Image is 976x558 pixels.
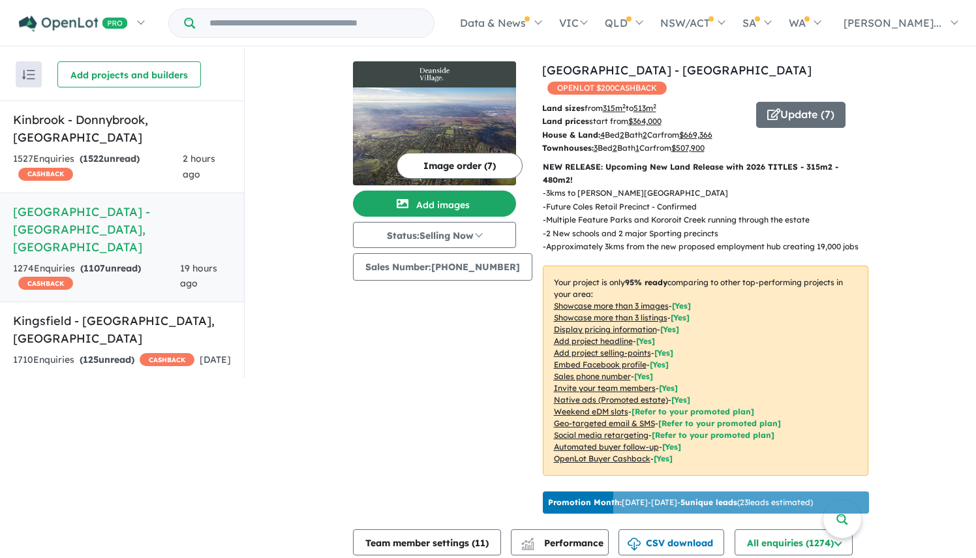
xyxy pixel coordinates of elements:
img: Openlot PRO Logo White [19,16,128,32]
span: 19 hours ago [180,262,217,290]
u: 4 [600,130,605,140]
h5: Kingsfield - [GEOGRAPHIC_DATA] , [GEOGRAPHIC_DATA] [13,312,231,347]
span: [PERSON_NAME]... [844,16,941,29]
p: Your project is only comparing to other top-performing projects in your area: - - - - - - - - - -... [543,266,868,476]
p: - 2 New schools and 2 major Sporting precincts [543,227,869,240]
u: Showcase more than 3 images [554,301,669,311]
span: CASHBACK [140,353,194,366]
p: - 3kms to [PERSON_NAME][GEOGRAPHIC_DATA] [543,187,869,200]
button: Team member settings (11) [353,529,501,555]
strong: ( unread) [80,153,140,164]
button: CSV download [618,529,724,555]
p: [DATE] - [DATE] - ( 23 leads estimated) [548,497,813,508]
u: Display pricing information [554,324,657,334]
span: [ Yes ] [660,324,679,334]
button: Sales Number:[PHONE_NUMBER] [353,253,532,281]
p: - Future Coles Retail Precinct - Confirmed [543,200,869,213]
span: [ Yes ] [634,371,653,381]
u: Add project headline [554,336,633,346]
u: Automated buyer follow-up [554,442,659,452]
span: [ Yes ] [672,301,691,311]
p: NEW RELEASE: Upcoming New Land Release with 2026 TITLES - 315m2 - 480m2! [543,161,868,187]
span: [ Yes ] [659,383,678,393]
u: Native ads (Promoted estate) [554,395,668,405]
p: - Multiple Feature Parks and Kororoit Creek running through the estate [543,213,869,226]
b: Townhouses: [542,143,594,153]
u: Showcase more than 3 listings [554,313,667,322]
a: Deanside Village - Deanside LogoDeanside Village - Deanside [353,61,516,185]
span: [Yes] [654,454,673,463]
span: Performance [523,537,603,549]
span: to [626,103,656,113]
img: Deanside Village - Deanside Logo [358,67,511,82]
u: Invite your team members [554,383,656,393]
span: 11 [475,537,485,549]
img: line-chart.svg [521,538,533,545]
u: 3 [594,143,598,153]
a: [GEOGRAPHIC_DATA] - [GEOGRAPHIC_DATA] [542,63,812,78]
sup: 2 [653,102,656,110]
b: 5 unique leads [680,497,737,507]
u: $ 364,000 [628,116,662,126]
span: [Yes] [662,442,681,452]
div: 1274 Enquir ies [13,261,180,292]
span: CASHBACK [18,277,73,290]
u: $ 507,900 [671,143,705,153]
p: start from [542,115,746,128]
button: All enquiries (1274) [735,529,853,555]
b: Land sizes [542,103,585,113]
h5: Kinbrook - Donnybrook , [GEOGRAPHIC_DATA] [13,111,231,146]
button: Add images [353,191,516,217]
div: 1710 Enquir ies [13,352,194,368]
span: [Refer to your promoted plan] [658,418,781,428]
b: Promotion Month: [548,497,622,507]
img: Deanside Village - Deanside [353,87,516,185]
span: [Refer to your promoted plan] [632,407,754,416]
p: Bed Bath Car from [542,129,746,142]
div: 1527 Enquir ies [13,151,183,183]
span: [ Yes ] [636,336,655,346]
u: 2 [643,130,647,140]
img: download icon [628,538,641,551]
u: $ 669,366 [679,130,712,140]
u: 315 m [603,103,626,113]
button: Performance [511,529,609,555]
span: 125 [83,354,99,365]
b: 95 % ready [625,277,667,287]
button: Add projects and builders [57,61,201,87]
strong: ( unread) [80,354,134,365]
span: 1107 [84,262,105,274]
span: CASHBACK [18,168,73,181]
span: [ Yes ] [650,360,669,369]
img: sort.svg [22,70,35,80]
u: Weekend eDM slots [554,407,628,416]
sup: 2 [622,102,626,110]
u: 2 [613,143,617,153]
strong: ( unread) [80,262,141,274]
button: Status:Selling Now [353,222,516,248]
u: Sales phone number [554,371,631,381]
span: [DATE] [200,354,231,365]
span: [Refer to your promoted plan] [652,430,774,440]
u: 2 [620,130,624,140]
button: Update (7) [756,102,846,128]
span: 2 hours ago [183,153,215,180]
u: OpenLot Buyer Cashback [554,454,650,463]
p: Bed Bath Car from [542,142,746,155]
b: House & Land: [542,130,600,140]
u: 1 [635,143,639,153]
b: Land prices [542,116,589,126]
p: - Approximately 3kms from the new proposed employment hub creating 19,000 jobs [543,240,869,253]
p: from [542,102,746,115]
img: bar-chart.svg [521,542,534,550]
u: Geo-targeted email & SMS [554,418,655,428]
u: Embed Facebook profile [554,360,647,369]
h5: [GEOGRAPHIC_DATA] - [GEOGRAPHIC_DATA] , [GEOGRAPHIC_DATA] [13,203,231,256]
u: Add project selling-points [554,348,651,358]
span: OPENLOT $ 200 CASHBACK [547,82,667,95]
span: 1522 [83,153,104,164]
span: [ Yes ] [671,313,690,322]
span: [Yes] [671,395,690,405]
button: Image order (7) [397,153,523,179]
u: 513 m [633,103,656,113]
